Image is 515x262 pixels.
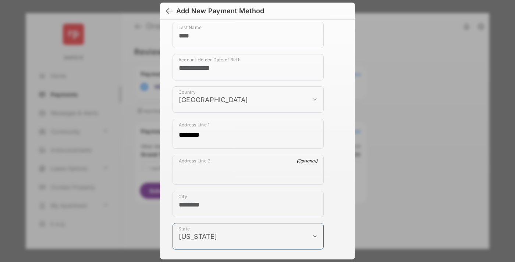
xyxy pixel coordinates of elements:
div: payment_method_screening[postal_addresses][addressLine2] [173,155,324,185]
div: payment_method_screening[postal_addresses][country] [173,86,324,113]
div: payment_method_screening[postal_addresses][addressLine1] [173,119,324,149]
div: Add New Payment Method [176,7,264,15]
div: payment_method_screening[postal_addresses][locality] [173,191,324,217]
div: payment_method_screening[postal_addresses][administrativeArea] [173,223,324,250]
